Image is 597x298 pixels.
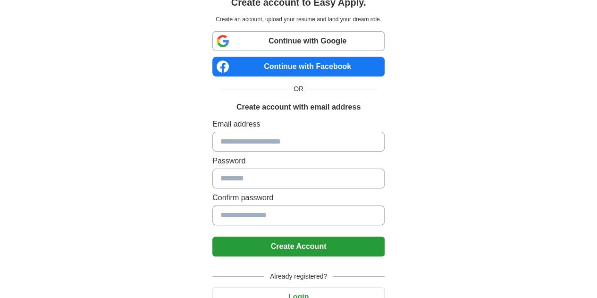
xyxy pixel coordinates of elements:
[212,119,385,130] label: Email address
[212,57,385,77] a: Continue with Facebook
[212,31,385,51] a: Continue with Google
[212,192,385,204] label: Confirm password
[212,155,385,167] label: Password
[264,272,333,281] span: Already registered?
[212,237,385,256] button: Create Account
[214,15,383,24] p: Create an account, upload your resume and land your dream role.
[236,102,361,113] h1: Create account with email address
[288,84,309,94] span: OR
